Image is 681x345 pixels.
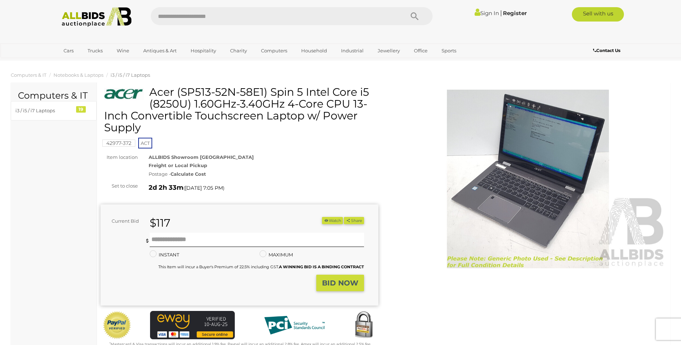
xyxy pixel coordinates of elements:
[112,45,134,57] a: Wine
[150,311,235,339] img: eWAY Payment Gateway
[279,264,364,269] b: A WINNING BID IS A BINDING CONTRACT
[593,47,622,55] a: Contact Us
[475,10,499,16] a: Sign In
[101,217,144,225] div: Current Bid
[389,90,667,269] img: Acer (SP513-52N-58E1) Spin 5 Intel Core i5 (8250U) 1.60GHz-3.40GHz 4-Core CPU 13-Inch Convertible...
[149,154,254,160] strong: ALLBIDS Showroom [GEOGRAPHIC_DATA]
[149,162,207,168] strong: Freight or Local Pickup
[183,185,224,191] span: ( )
[102,311,132,340] img: Official PayPal Seal
[256,45,292,57] a: Computers
[53,72,103,78] a: Notebooks & Laptops
[258,311,330,340] img: PCI DSS compliant
[322,217,343,225] li: Watch this item
[572,7,624,22] a: Sell with us
[102,140,135,146] a: 42977-372
[322,217,343,225] button: Watch
[104,88,144,100] img: Acer (SP513-52N-58E1) Spin 5 Intel Core i5 (8250U) 1.60GHz-3.40GHz 4-Core CPU 13-Inch Convertible...
[150,251,179,259] label: INSTANT
[437,45,461,57] a: Sports
[102,140,135,147] mark: 42977-372
[186,45,221,57] a: Hospitality
[260,251,293,259] label: MAXIMUM
[344,217,364,225] button: Share
[349,311,378,340] img: Secured by Rapid SSL
[593,48,620,53] b: Contact Us
[76,106,86,113] div: 19
[158,264,364,269] small: This Item will incur a Buyer's Premium of 22.5% including GST.
[58,7,136,27] img: Allbids.com.au
[336,45,368,57] a: Industrial
[59,57,119,68] a: [GEOGRAPHIC_DATA]
[83,45,107,57] a: Trucks
[15,107,75,115] div: i3 / i5 / i7 Laptops
[503,10,527,16] a: Register
[373,45,405,57] a: Jewellery
[104,86,377,133] h1: Acer (SP513-52N-58E1) Spin 5 Intel Core i5 (8250U) 1.60GHz-3.40GHz 4-Core CPU 13-Inch Convertible...
[111,72,150,78] a: i3 / i5 / i7 Laptops
[150,216,171,230] strong: $117
[185,185,223,191] span: [DATE] 7:05 PM
[322,279,358,287] strong: BID NOW
[397,7,433,25] button: Search
[500,9,502,17] span: |
[225,45,252,57] a: Charity
[171,171,206,177] strong: Calculate Cost
[11,101,97,120] a: i3 / i5 / i7 Laptops 19
[139,45,181,57] a: Antiques & Art
[316,275,364,292] button: BID NOW
[149,170,378,178] div: Postage -
[18,91,89,101] h2: Computers & IT
[95,182,143,190] div: Set to close
[149,184,183,192] strong: 2d 2h 33m
[138,138,152,148] span: ACT
[297,45,332,57] a: Household
[59,45,78,57] a: Cars
[95,153,143,161] div: Item location
[11,72,46,78] a: Computers & IT
[409,45,432,57] a: Office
